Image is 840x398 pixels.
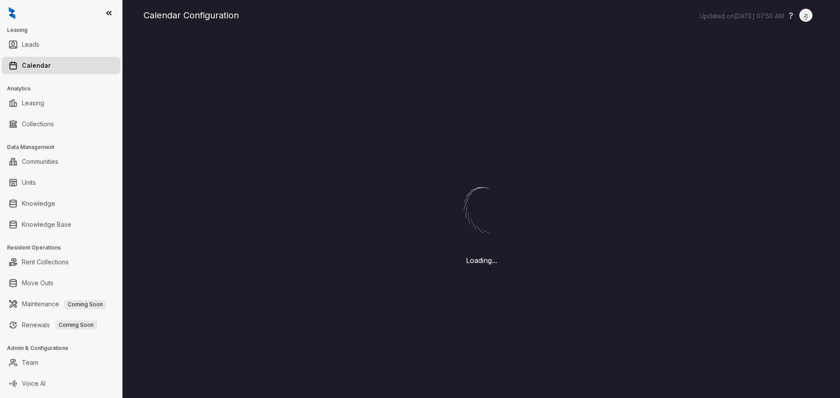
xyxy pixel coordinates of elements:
li: Maintenance [2,295,120,313]
a: Move Outs [22,274,53,292]
img: UserAvatar [800,11,812,20]
a: Units [22,174,36,191]
img: Loader [437,169,525,256]
a: Leads [22,36,39,53]
button: ? [789,9,793,22]
a: Team [22,354,38,371]
h3: Leasing [7,26,122,34]
li: Voice AI [2,375,120,392]
a: Communities [22,153,58,170]
li: Calendar [2,57,120,74]
p: Updated on [DATE] 07:50 AM [700,12,784,21]
a: Collections [22,115,54,133]
li: Communities [2,153,120,170]
a: Leasing [22,94,44,112]
li: Team [2,354,120,371]
h3: Resident Operations [7,244,122,252]
span: Coming Soon [55,320,97,330]
img: logo [9,7,15,19]
li: Move Outs [2,274,120,292]
li: Leasing [2,94,120,112]
span: Coming Soon [64,300,106,309]
li: Renewals [2,316,120,334]
li: Leads [2,36,120,53]
h3: Analytics [7,85,122,93]
h3: Admin & Configurations [7,344,122,352]
li: Units [2,174,120,191]
div: Loading... [466,256,497,265]
li: Collections [2,115,120,133]
a: Calendar [22,57,51,74]
a: Knowledge Base [22,216,71,233]
a: Rent Collections [22,253,69,271]
li: Knowledge Base [2,216,120,233]
h3: Data Management [7,143,122,151]
a: RenewalsComing Soon [22,316,97,334]
li: Rent Collections [2,253,120,271]
a: Voice AI [22,375,45,392]
li: Knowledge [2,195,120,212]
a: Knowledge [22,195,55,212]
div: Calendar Configuration [143,9,819,22]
